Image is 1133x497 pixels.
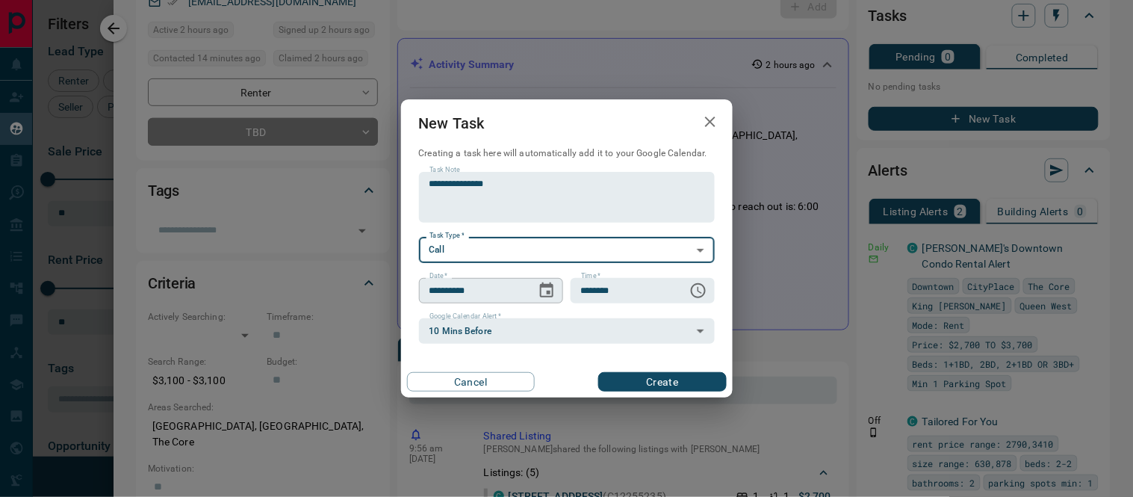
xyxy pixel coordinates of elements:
[407,372,535,392] button: Cancel
[429,271,448,281] label: Date
[429,231,465,241] label: Task Type
[401,99,503,147] h2: New Task
[429,312,501,321] label: Google Calendar Alert
[419,147,715,160] p: Creating a task here will automatically add it to your Google Calendar.
[598,372,726,392] button: Create
[581,271,600,281] label: Time
[419,318,715,344] div: 10 Mins Before
[419,238,715,263] div: Call
[429,165,460,175] label: Task Note
[532,276,562,306] button: Choose date, selected date is Aug 14, 2025
[683,276,713,306] button: Choose time, selected time is 6:00 AM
